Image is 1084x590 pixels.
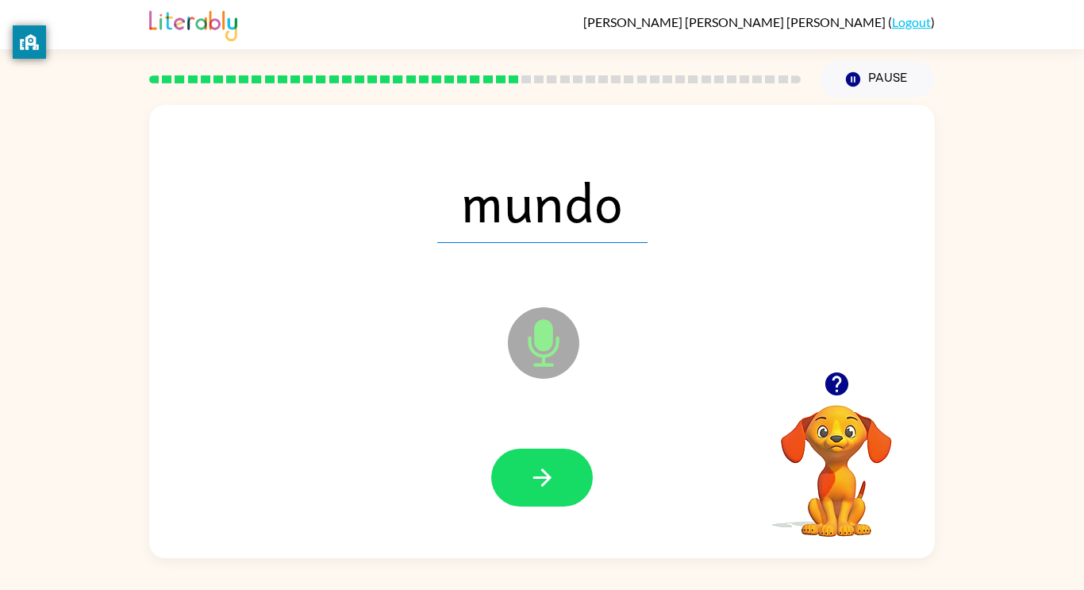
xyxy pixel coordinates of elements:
video: Your browser must support playing .mp4 files to use Literably. Please try using another browser. [757,380,916,539]
a: Logout [892,14,931,29]
img: Literably [149,6,237,41]
span: [PERSON_NAME] [PERSON_NAME] [PERSON_NAME] [583,14,888,29]
div: ( ) [583,14,935,29]
button: privacy banner [13,25,46,59]
span: mundo [437,160,648,243]
button: Pause [820,61,935,98]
